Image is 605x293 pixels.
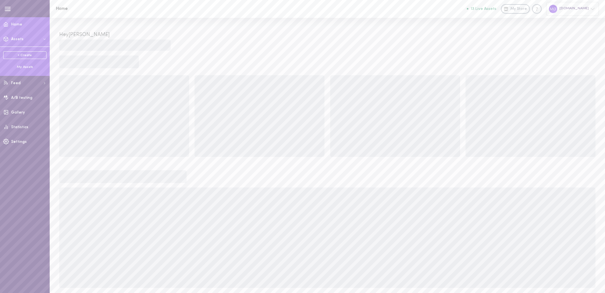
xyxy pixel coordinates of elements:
[11,125,28,129] span: Statistics
[510,6,527,12] span: My Store
[59,32,110,37] span: Hey [PERSON_NAME]
[11,81,21,85] span: Feed
[546,2,599,16] div: [DOMAIN_NAME]
[11,111,25,114] span: Gallery
[11,140,27,144] span: Settings
[3,51,46,59] a: + Create
[532,4,542,14] div: Knowledge center
[467,7,501,11] a: 13 Live Assets
[11,37,24,41] span: Assets
[11,96,32,100] span: A/B testing
[11,23,22,26] span: Home
[56,6,161,11] h1: Home
[501,4,530,14] a: My Store
[3,65,46,70] div: My Assets
[467,7,496,11] button: 13 Live Assets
